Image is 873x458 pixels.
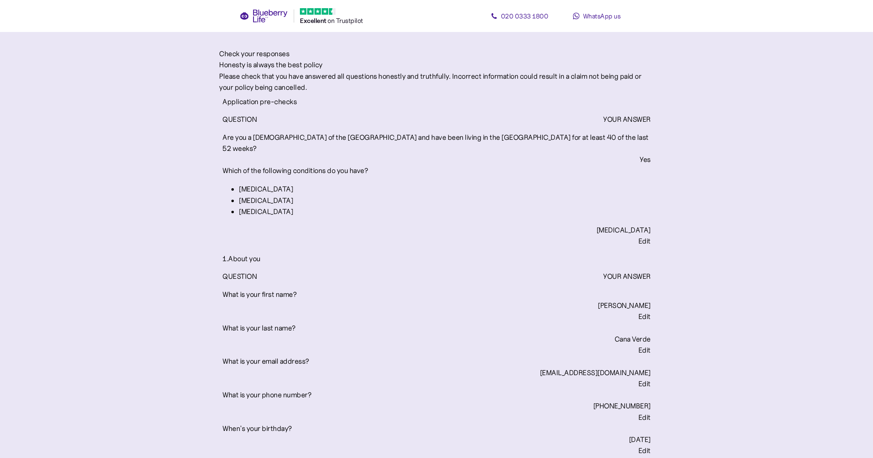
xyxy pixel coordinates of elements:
[222,165,650,176] div: Which of the following conditions do you have?
[222,132,650,155] div: Are you a [DEMOGRAPHIC_DATA] of the [GEOGRAPHIC_DATA] and have been living in the [GEOGRAPHIC_DAT...
[560,8,633,24] a: WhatsApp us
[638,447,651,455] button: Edit
[222,154,650,165] div: Yes
[603,271,651,282] div: YOUR ANSWER
[219,71,654,93] div: Please check that you have answered all questions honestly and truthfully. Incorrect information ...
[482,8,556,24] a: 020 0333 1800
[222,356,650,367] div: What is your email address?
[222,225,650,236] div: [MEDICAL_DATA]
[222,271,257,282] div: QUESTION
[239,196,293,205] span: [MEDICAL_DATA]
[222,401,650,412] div: [PHONE_NUMBER]
[327,16,363,25] span: on Trustpilot
[638,237,651,245] button: Edit
[222,434,650,445] div: [DATE]
[219,59,654,71] div: Honesty is always the best policy
[501,12,548,20] span: 020 0333 1800
[239,207,293,216] span: [MEDICAL_DATA]
[638,380,651,388] button: Edit
[222,390,650,401] div: What is your phone number?
[222,367,650,378] div: [EMAIL_ADDRESS][DOMAIN_NAME]
[638,312,651,321] button: Edit
[222,253,650,264] div: 1. About you
[300,17,327,25] span: Excellent ️
[239,185,293,194] span: [MEDICAL_DATA]
[222,96,650,107] div: Application pre-checks
[583,12,621,20] span: WhatsApp us
[222,323,650,334] div: What is your last name?
[638,413,651,422] button: Edit
[219,48,654,59] div: Check your responses
[222,300,650,311] div: [PERSON_NAME]
[222,289,650,300] div: What is your first name?
[222,423,650,434] div: When's your birthday?
[222,334,650,345] div: Cana Verde
[603,114,651,125] div: YOUR ANSWER
[638,346,651,354] button: Edit
[222,114,257,125] div: QUESTION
